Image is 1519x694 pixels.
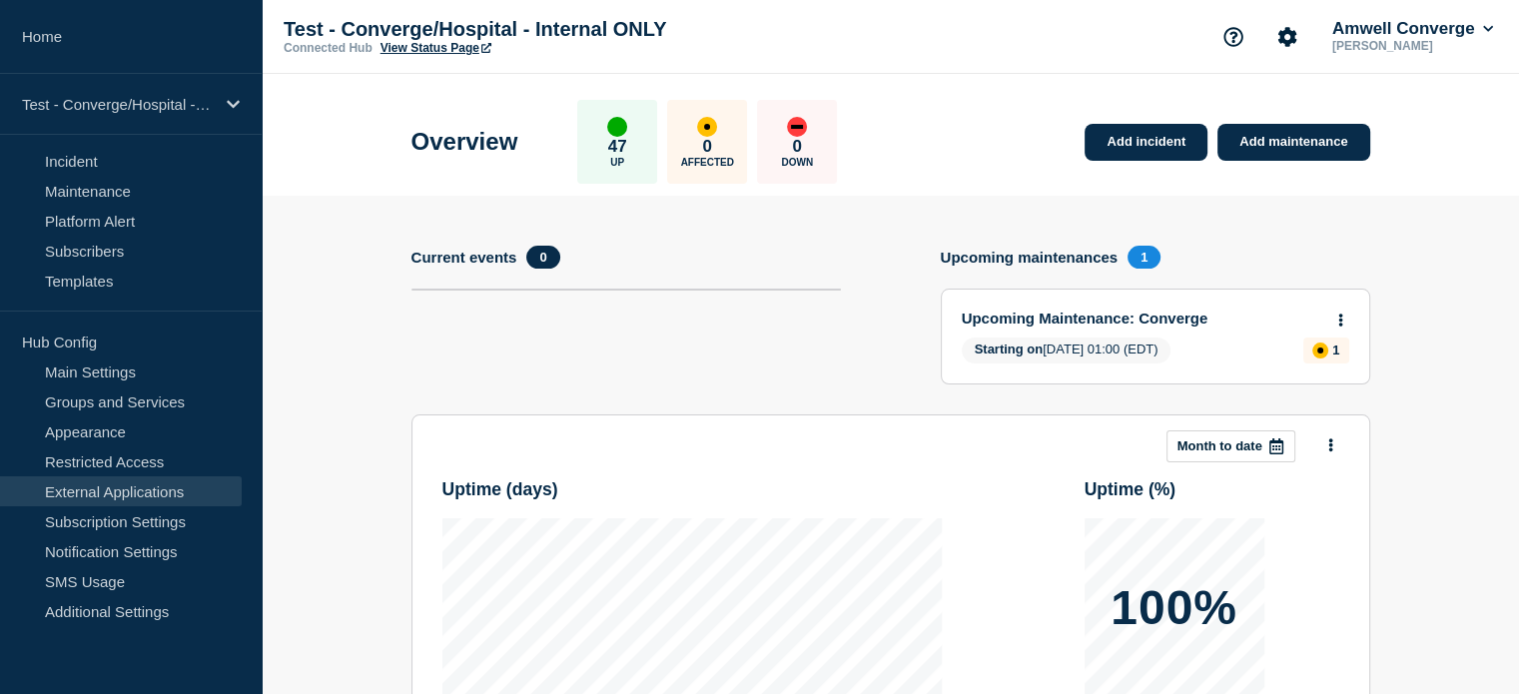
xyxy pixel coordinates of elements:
[284,18,683,41] p: Test - Converge/Hospital - Internal ONLY
[22,96,214,113] p: Test - Converge/Hospital - Internal ONLY
[793,137,802,157] p: 0
[1328,39,1497,53] p: [PERSON_NAME]
[975,342,1044,356] span: Starting on
[787,117,807,137] div: down
[284,41,373,55] p: Connected Hub
[1328,19,1497,39] button: Amwell Converge
[1111,584,1237,632] p: 100%
[962,338,1171,363] span: [DATE] 01:00 (EDT)
[607,117,627,137] div: up
[1166,430,1295,462] button: Month to date
[411,128,518,156] h1: Overview
[1312,343,1328,358] div: affected
[526,246,559,269] span: 0
[941,249,1119,266] h4: Upcoming maintenances
[1177,438,1262,453] p: Month to date
[1332,343,1339,357] p: 1
[411,249,517,266] h4: Current events
[608,137,627,157] p: 47
[1128,246,1160,269] span: 1
[1266,16,1308,58] button: Account settings
[962,310,1322,327] a: Upcoming Maintenance: Converge
[380,41,491,55] a: View Status Page
[1085,124,1207,161] a: Add incident
[681,157,734,168] p: Affected
[1212,16,1254,58] button: Support
[1217,124,1369,161] a: Add maintenance
[703,137,712,157] p: 0
[697,117,717,137] div: affected
[442,479,558,500] h3: Uptime ( days )
[1085,479,1176,500] h3: Uptime ( % )
[610,157,624,168] p: Up
[781,157,813,168] p: Down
